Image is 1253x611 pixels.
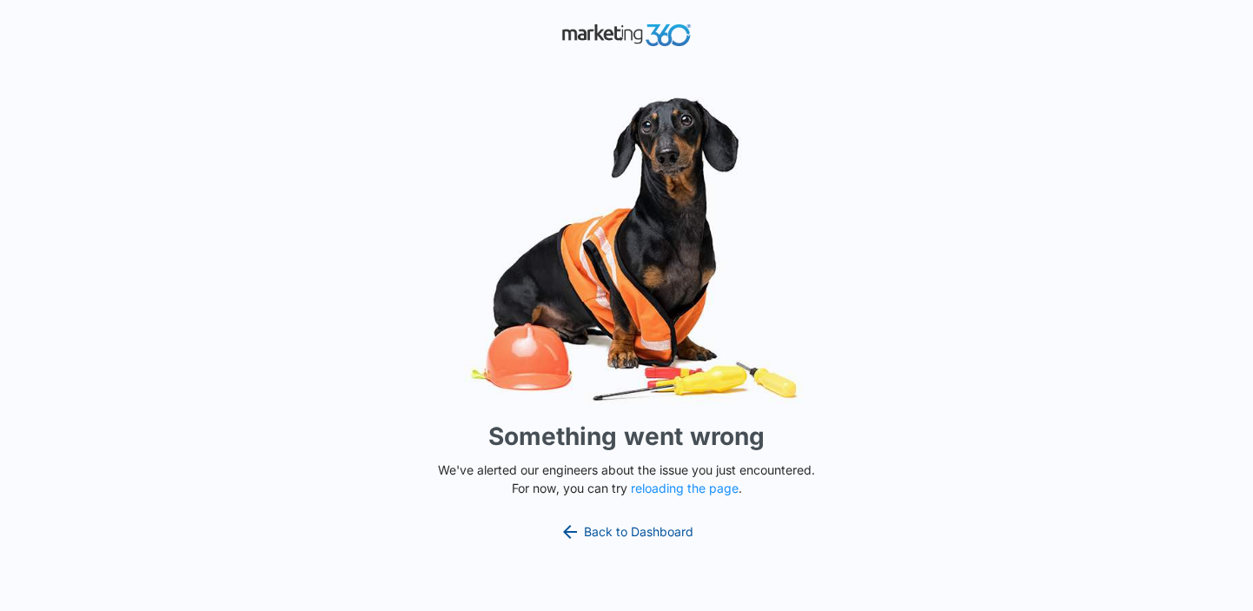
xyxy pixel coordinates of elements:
a: Back to Dashboard [560,521,693,542]
h1: Something went wrong [488,418,765,455]
button: reloading the page [631,481,739,495]
img: Sad Dog [366,87,887,411]
img: Marketing 360 Logo [561,20,692,50]
p: We've alerted our engineers about the issue you just encountered. For now, you can try . [431,461,822,497]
